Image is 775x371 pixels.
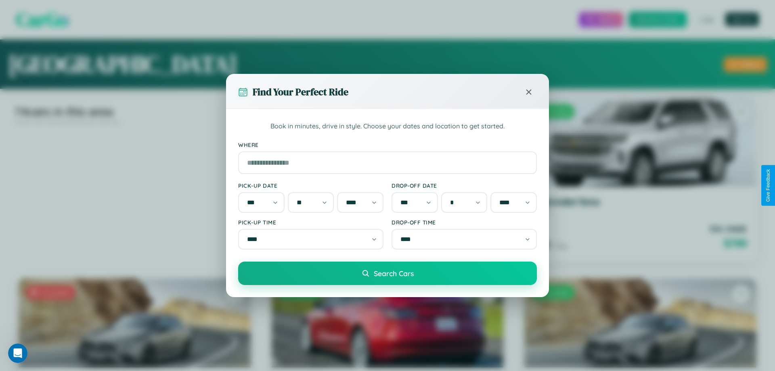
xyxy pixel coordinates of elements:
label: Pick-up Date [238,182,383,189]
label: Where [238,141,537,148]
label: Drop-off Date [392,182,537,189]
label: Drop-off Time [392,219,537,226]
h3: Find Your Perfect Ride [253,85,348,99]
p: Book in minutes, drive in style. Choose your dates and location to get started. [238,121,537,132]
label: Pick-up Time [238,219,383,226]
span: Search Cars [374,269,414,278]
button: Search Cars [238,262,537,285]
